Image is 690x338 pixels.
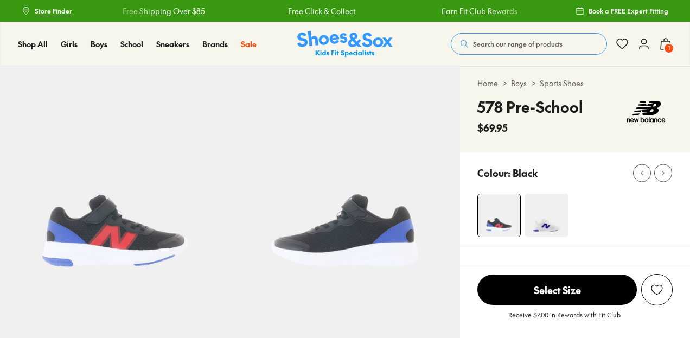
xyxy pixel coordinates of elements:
span: Sale [241,39,257,49]
span: Brands [202,39,228,49]
p: Selected Size: [477,264,539,278]
a: Store Finder [22,1,72,21]
a: Sneakers [156,39,189,50]
span: Book a FREE Expert Fitting [589,6,668,16]
button: Select Size [477,274,637,305]
a: Boys [511,78,527,89]
img: SNS_Logo_Responsive.svg [297,31,393,58]
span: Store Finder [35,6,72,16]
a: Free Shipping Over $85 [122,5,204,17]
a: Boys [91,39,107,50]
span: Shop All [18,39,48,49]
a: Shoes & Sox [297,31,393,58]
button: Search our range of products [451,33,607,55]
button: 1 [659,32,672,56]
a: Home [477,78,498,89]
span: Girls [61,39,78,49]
img: 4-551827_1 [478,194,520,237]
a: Free Click & Collect [286,5,354,17]
p: Receive $7.00 in Rewards with Fit Club [508,310,621,329]
img: Vendor logo [621,95,673,128]
span: $69.95 [477,120,508,135]
a: Girls [61,39,78,50]
span: School [120,39,143,49]
span: Select Size [477,275,637,305]
span: Sneakers [156,39,189,49]
a: Book a FREE Expert Fitting [576,1,668,21]
a: Earn Fit Club Rewards [440,5,516,17]
a: School [120,39,143,50]
a: Sale [241,39,257,50]
a: Shop All [18,39,48,50]
img: 4-551822_1 [525,194,568,237]
h4: 578 Pre-School [477,95,583,118]
a: Sports Shoes [540,78,584,89]
span: 1 [663,43,674,54]
p: Black [513,165,538,180]
div: > > [477,78,673,89]
img: 5-551828_1 [230,66,460,296]
p: Colour: [477,165,510,180]
span: Boys [91,39,107,49]
button: Add to Wishlist [641,274,673,305]
span: Search our range of products [473,39,563,49]
a: Brands [202,39,228,50]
